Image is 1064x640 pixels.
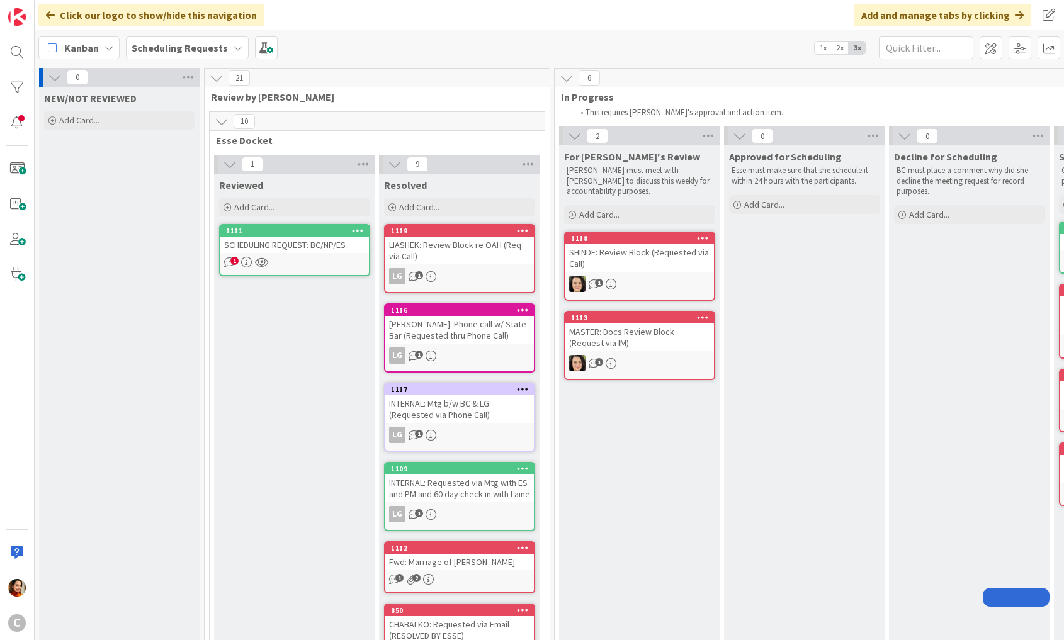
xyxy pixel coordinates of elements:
span: Add Card... [579,209,620,220]
span: 1 [242,157,263,172]
span: Reviewed [219,179,263,191]
span: Resolved [384,179,427,191]
span: 2 [587,128,608,143]
div: 1117INTERNAL: Mtg b/w BC & LG (Requested via Phone Call) [385,384,534,423]
div: 1112Fwd: Marriage of [PERSON_NAME] [385,542,534,570]
span: 10 [234,114,255,129]
span: Add Card... [234,201,274,213]
span: Decline for Scheduling [894,150,997,163]
div: 1109 [385,463,534,474]
span: 1 [415,509,423,517]
p: BC must place a comment why did she decline the meeting request for record purposes. [897,166,1043,196]
span: 1 [395,574,404,582]
p: [PERSON_NAME] must meet with [PERSON_NAME] to discuss this weekly for accountability purposes. [567,166,713,196]
span: 1 [415,351,423,359]
span: 3x [849,42,866,54]
span: 1 [595,279,603,287]
div: 1118 [565,233,714,244]
div: 1118 [571,234,714,243]
span: 1 [415,430,423,438]
div: 1113 [565,312,714,323]
div: LIASHEK: Review Block re OAH (Req via Call) [385,237,534,264]
div: 1116[PERSON_NAME]: Phone call w/ State Bar (Requested thru Phone Call) [385,305,534,344]
span: 1 [595,358,603,366]
span: Add Card... [744,199,784,210]
div: 1119 [385,225,534,237]
div: MASTER: Docs Review Block (Request via IM) [565,323,714,351]
span: 1x [815,42,832,54]
div: LG [385,347,534,364]
div: LG [389,268,405,284]
span: For Breanna's Review [564,150,700,163]
div: 1117 [391,385,534,394]
span: Add Card... [909,209,949,220]
div: 1113MASTER: Docs Review Block (Request via IM) [565,312,714,351]
span: 1 [230,257,239,265]
div: 1119 [391,227,534,235]
div: 1118SHINDE: Review Block (Requested via Call) [565,233,714,272]
span: Kanban [64,40,99,55]
img: Visit kanbanzone.com [8,8,26,26]
div: LG [385,427,534,443]
div: BL [565,355,714,371]
img: BL [569,355,586,371]
span: Add Card... [399,201,439,213]
div: 1112 [391,544,534,553]
span: Esse Docket [216,134,529,147]
div: C [8,614,26,632]
div: [PERSON_NAME]: Phone call w/ State Bar (Requested thru Phone Call) [385,316,534,344]
span: 2x [832,42,849,54]
div: 1112 [385,542,534,554]
div: 1111SCHEDULING REQUEST: BC/NP/ES [220,225,369,253]
span: 21 [229,70,250,86]
div: BL [565,276,714,292]
input: Quick Filter... [879,36,973,59]
div: 1116 [385,305,534,316]
b: Scheduling Requests [132,42,228,54]
div: 1119LIASHEK: Review Block re OAH (Req via Call) [385,225,534,264]
span: 0 [67,70,88,85]
span: 9 [407,157,428,172]
div: 1116 [391,306,534,315]
div: 1109 [391,464,534,473]
span: Approved for Scheduling [729,150,842,163]
div: LG [389,427,405,443]
div: Fwd: Marriage of [PERSON_NAME] [385,554,534,570]
div: 1113 [571,313,714,322]
span: Add Card... [59,115,99,126]
span: Review by Esse [211,91,534,103]
img: BL [569,276,586,292]
span: 1 [415,271,423,279]
div: 850 [391,606,534,615]
span: NEW/NOT REVIEWED [44,92,137,104]
div: 1117 [385,384,534,395]
div: 1111 [226,227,369,235]
div: INTERNAL: Requested via Mtg with ES and PM and 60 day check in with Laine [385,474,534,502]
span: 0 [752,128,773,143]
img: PM [8,579,26,597]
div: LG [385,268,534,284]
div: SCHEDULING REQUEST: BC/NP/ES [220,237,369,253]
div: 1111 [220,225,369,237]
p: Esse must make sure that she schedule it within 24 hours with the participants. [732,166,878,186]
div: 1109INTERNAL: Requested via Mtg with ES and PM and 60 day check in with Laine [385,463,534,502]
div: 850 [385,605,534,616]
div: LG [389,347,405,364]
div: Click our logo to show/hide this navigation [38,4,264,26]
span: 6 [579,70,600,86]
div: Add and manage tabs by clicking [854,4,1031,26]
div: LG [389,506,405,522]
div: SHINDE: Review Block (Requested via Call) [565,244,714,272]
span: 0 [917,128,938,143]
div: LG [385,506,534,522]
div: INTERNAL: Mtg b/w BC & LG (Requested via Phone Call) [385,395,534,423]
span: 2 [412,574,421,582]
